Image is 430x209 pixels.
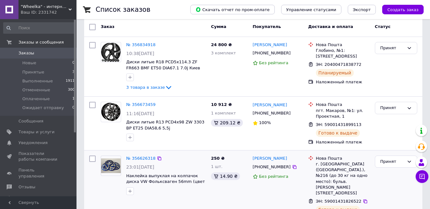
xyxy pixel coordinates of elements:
[126,42,156,47] a: № 356834918
[126,111,154,116] span: 11:16[DATE]
[251,163,292,171] div: [PHONE_NUMBER]
[253,102,287,108] a: [PERSON_NAME]
[126,59,200,70] a: Диски литые R18 PCD5x114.3 ZF FR663 BMF ET50 DIA67.1 7.0j Киев
[316,42,370,48] div: Нова Пошта
[376,7,424,12] a: Создать заказ
[211,24,226,29] span: Сумма
[380,158,404,165] div: Принят
[253,42,287,48] a: [PERSON_NAME]
[380,105,404,111] div: Принят
[211,156,225,161] span: 250 ₴
[316,129,360,137] div: Готово к выдаче
[380,45,404,52] div: Принят
[72,69,75,75] span: 3
[126,102,156,107] a: № 356673459
[211,102,232,107] span: 10 912 ₴
[72,96,75,102] span: 1
[348,5,376,14] button: Экспорт
[18,140,47,146] span: Уведомления
[316,122,361,127] span: ЭН: 59001431899113
[18,129,55,135] span: Товары и услуги
[18,39,64,45] span: Заказы и сообщения
[195,7,270,12] span: Скачать отчет по пром-оплате
[66,78,75,84] span: 1911
[18,118,43,124] span: Сообщения
[316,48,370,59] div: Глобино, №1: [STREET_ADDRESS]
[96,6,150,13] h1: Список заказов
[316,139,370,145] div: Наложенный платеж
[211,42,232,47] span: 24 800 ₴
[281,5,341,14] button: Управление статусами
[316,69,354,77] div: Планируемый
[22,78,53,84] span: Выполненные
[18,50,34,56] span: Заказы
[375,24,391,29] span: Статус
[101,24,114,29] span: Заказ
[211,172,240,180] div: 14.90 ₴
[126,51,154,56] span: 10:38[DATE]
[72,105,75,111] span: 0
[211,119,243,127] div: 209.12 ₴
[18,151,59,162] span: Показатели работы компании
[259,174,288,179] span: Без рейтинга
[18,167,59,179] span: Панель управления
[316,156,370,161] div: Нова Пошта
[126,85,165,90] span: 3 товара в заказе
[72,60,75,66] span: 0
[316,161,370,196] div: г. [GEOGRAPHIC_DATA] ([GEOGRAPHIC_DATA].), №216 (до 30 кг на одно место): бульв. [PERSON_NAME][ST...
[308,24,353,29] span: Доставка и оплата
[22,96,50,102] span: Оплаченные
[190,5,275,14] button: Скачать отчет по пром-оплате
[101,42,121,62] img: Фото товару
[387,7,419,12] span: Создать заказ
[22,60,36,66] span: Новые
[316,108,370,119] div: пгт. Макаров, №1: ул. Проектная, 1
[126,173,205,190] a: Наклейка выпуклая на колпачок диска VW Фольксваген 56mm (цвет синий)
[3,22,75,34] input: Поиск
[211,164,222,169] span: 1 шт.
[382,5,424,14] button: Создать заказ
[259,120,271,125] span: 100%
[126,85,172,90] a: 3 товара в заказе
[416,170,428,183] button: Чат с покупателем
[316,199,361,204] span: ЭН: 59001431826522
[21,10,77,15] div: Ваш ID: 2331742
[253,156,287,162] a: [PERSON_NAME]
[18,195,45,201] span: Покупатели
[316,62,361,67] span: ЭН: 20400471838772
[353,7,371,12] span: Экспорт
[251,49,292,57] div: [PHONE_NUMBER]
[251,109,292,117] div: [PHONE_NUMBER]
[211,111,236,115] span: 1 комплект
[316,102,370,108] div: Нова Пошта
[101,102,121,122] img: Фото товару
[253,24,281,29] span: Покупатель
[22,87,50,93] span: Отмененные
[286,7,336,12] span: Управление статусами
[18,184,35,190] span: Отзывы
[22,105,64,111] span: Ожидает отправку
[68,87,75,93] span: 300
[101,158,121,173] img: Фото товару
[126,164,154,170] span: 23:01[DATE]
[126,120,204,136] a: Диски литые R13 PCD4x98 ZW 3303 BP ET25 DIA58,6 5,5j [GEOGRAPHIC_DATA]
[259,60,288,65] span: Без рейтинга
[316,79,370,85] div: Наложенный платеж
[126,156,156,161] a: № 356626318
[22,69,44,75] span: Принятые
[211,51,236,55] span: 3 комплект
[101,156,121,176] a: Фото товару
[21,4,69,10] span: "Wheelka" - интернет магазин автомобильных дисков и шин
